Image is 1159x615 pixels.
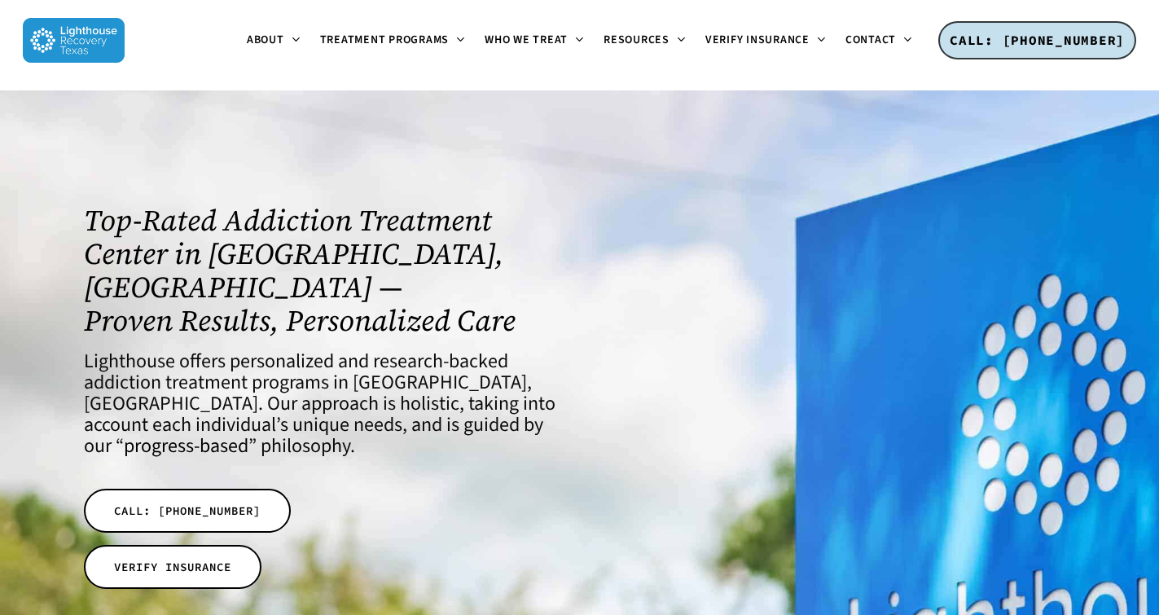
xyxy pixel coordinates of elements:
[84,204,560,337] h1: Top-Rated Addiction Treatment Center in [GEOGRAPHIC_DATA], [GEOGRAPHIC_DATA] — Proven Results, Pe...
[594,34,696,47] a: Resources
[114,503,261,519] span: CALL: [PHONE_NUMBER]
[845,32,896,48] span: Contact
[84,351,560,457] h4: Lighthouse offers personalized and research-backed addiction treatment programs in [GEOGRAPHIC_DA...
[938,21,1136,60] a: CALL: [PHONE_NUMBER]
[604,32,669,48] span: Resources
[310,34,476,47] a: Treatment Programs
[247,32,284,48] span: About
[705,32,810,48] span: Verify Insurance
[696,34,836,47] a: Verify Insurance
[23,18,125,63] img: Lighthouse Recovery Texas
[485,32,568,48] span: Who We Treat
[84,545,261,589] a: VERIFY INSURANCE
[124,432,248,460] a: progress-based
[950,32,1125,48] span: CALL: [PHONE_NUMBER]
[114,559,231,575] span: VERIFY INSURANCE
[84,489,291,533] a: CALL: [PHONE_NUMBER]
[475,34,594,47] a: Who We Treat
[836,34,922,47] a: Contact
[237,34,310,47] a: About
[320,32,450,48] span: Treatment Programs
